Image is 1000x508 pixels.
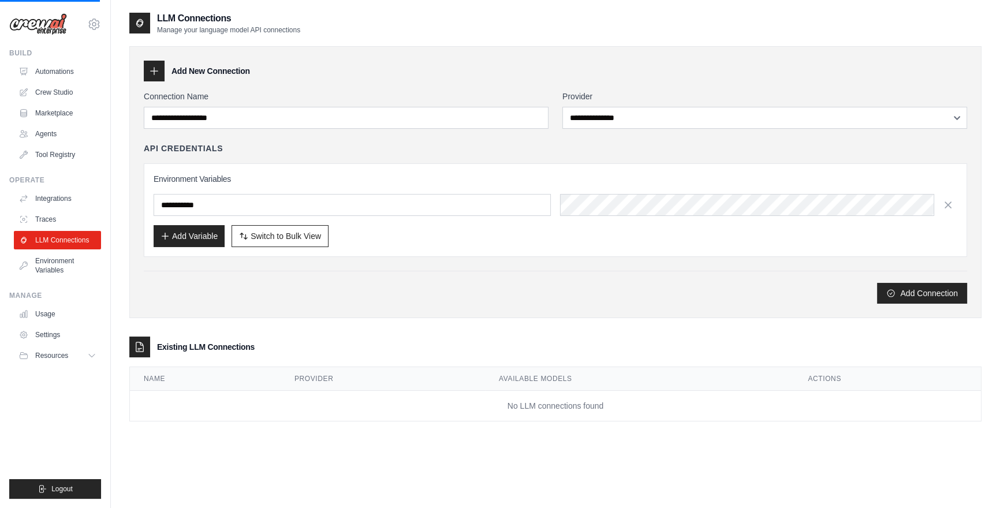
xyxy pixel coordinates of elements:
td: No LLM connections found [130,391,981,421]
th: Actions [794,367,981,391]
a: LLM Connections [14,231,101,249]
h3: Environment Variables [154,173,957,185]
a: Crew Studio [14,83,101,102]
h3: Add New Connection [171,65,250,77]
div: Manage [9,291,101,300]
div: Build [9,48,101,58]
a: Usage [14,305,101,323]
button: Resources [14,346,101,365]
button: Switch to Bulk View [232,225,329,247]
a: Traces [14,210,101,229]
button: Add Variable [154,225,225,247]
a: Settings [14,326,101,344]
th: Provider [281,367,485,391]
a: Environment Variables [14,252,101,279]
th: Name [130,367,281,391]
h4: API Credentials [144,143,223,154]
button: Logout [9,479,101,499]
h2: LLM Connections [157,12,300,25]
a: Automations [14,62,101,81]
h3: Existing LLM Connections [157,341,255,353]
th: Available Models [485,367,794,391]
span: Switch to Bulk View [251,230,321,242]
a: Integrations [14,189,101,208]
p: Manage your language model API connections [157,25,300,35]
a: Marketplace [14,104,101,122]
a: Tool Registry [14,145,101,164]
label: Connection Name [144,91,548,102]
span: Logout [51,484,73,494]
div: Operate [9,175,101,185]
label: Provider [562,91,967,102]
button: Add Connection [877,283,967,304]
span: Resources [35,351,68,360]
a: Agents [14,125,101,143]
img: Logo [9,13,67,35]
